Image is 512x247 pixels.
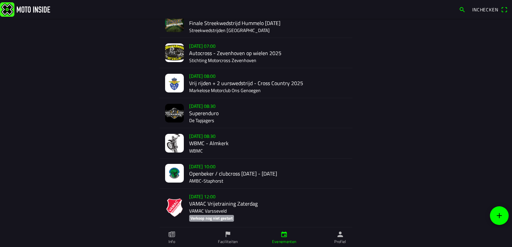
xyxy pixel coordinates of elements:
[160,189,352,227] a: [DATE] 12:00VAMAC Vrijetraining ZaterdagVAMAC VarsseveldVerkoop nog niet gestart
[160,98,352,128] a: [DATE] 08:30SuperenduroDe Tapjagers
[224,231,232,238] ion-icon: vlag
[160,8,352,38] a: [DATE] 07:00Finale Streekwedstrijd Hummelo [DATE]Streekwedstrijden [GEOGRAPHIC_DATA]
[165,134,184,153] img: f91Uln4Ii9NDc1fngFZXG5WgZ3IMbtQLaCnbtbu0.jpg
[495,212,503,220] ion-icon: toevoegen
[160,128,352,158] a: [DATE] 08:30WBMC - AlmkerkWBMC
[160,38,352,68] a: [DATE] 07:00Autocross - Zevenhoven op wielen 2025Stichting Motorcross Zevenhoven
[456,4,469,15] a: zoeken
[165,13,184,32] img: t43s2WqnjlnlfEGJ3rGH5nYLUnlJyGok87YEz3RR.jpg
[160,68,352,98] a: [DATE] 08:00Vrij rijden + 2 uurswedstrijd - Cross Country 2025Markelose Motorclub Ons Genoegen
[272,239,296,245] ion-label: Evenementen
[165,74,184,92] img: UByebBRfVoKeJdfrrfejYaKoJ9nquzzw8nymcseR.jpeg
[334,239,346,245] ion-label: Profiel
[218,239,238,245] ion-label: Faciliteiten
[165,164,184,183] img: LHdt34qjO8I1ikqy75xviT6zvODe0JOmFLV3W9KQ.jpeg
[168,239,175,245] ion-label: Info
[165,43,184,62] img: mBcQMagLMxzNEVoW9kWH8RIERBgDR7O2pMCJ3QD2.jpg
[280,231,288,238] ion-icon: kalender
[472,6,498,13] span: Inchecken
[165,104,184,122] img: FPyWlcerzEXqUMuL5hjUx9yJ6WAfvQJe4uFRXTbk.jpg
[165,198,184,217] img: HOgAL8quJYoJv3riF2AwwN3Fsh4s3VskIwtzKrvK.png
[469,4,511,15] a: IncheckenQR-scanner
[160,159,352,189] a: [DATE] 10:00Openbeker / clubcross [DATE] - [DATE]AMBC-Staphorst
[168,231,175,238] ion-icon: papier
[337,231,344,238] ion-icon: persoon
